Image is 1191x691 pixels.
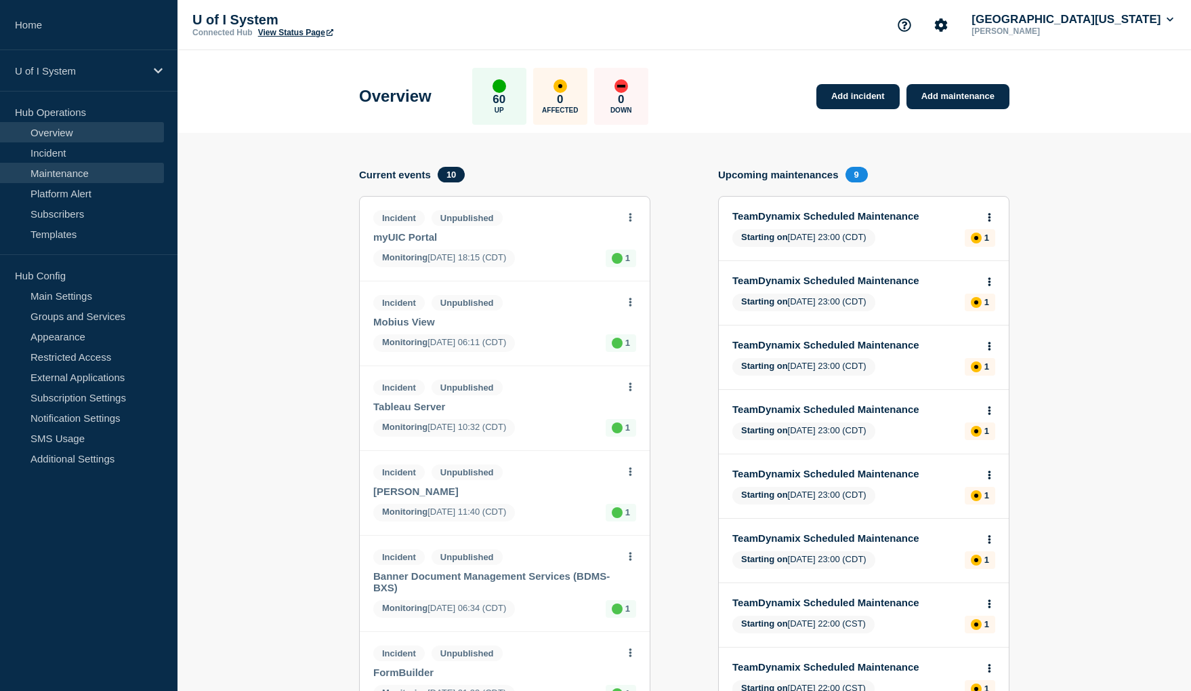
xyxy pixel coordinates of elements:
[610,106,632,114] p: Down
[373,401,618,412] a: Tableau Server
[971,233,982,243] div: affected
[971,297,982,308] div: affected
[741,618,788,629] span: Starting on
[984,555,989,565] p: 1
[373,419,515,437] span: [DATE] 10:32 (CDT)
[432,295,503,311] span: Unpublished
[969,26,1110,36] p: [PERSON_NAME]
[373,465,425,480] span: Incident
[382,422,427,432] span: Monitoring
[971,490,982,501] div: affected
[373,380,425,395] span: Incident
[618,93,624,106] p: 0
[732,597,977,608] a: TeamDynamix Scheduled Maintenance
[612,338,623,349] div: up
[192,12,463,28] p: U of I System
[732,616,875,633] span: [DATE] 22:00 (CST)
[192,28,253,37] p: Connected Hub
[382,603,427,613] span: Monitoring
[732,551,875,569] span: [DATE] 23:00 (CDT)
[382,252,427,262] span: Monitoring
[741,232,788,242] span: Starting on
[984,361,989,372] p: 1
[984,619,989,629] p: 1
[741,490,788,500] span: Starting on
[612,422,623,433] div: up
[971,361,982,372] div: affected
[495,106,504,114] p: Up
[382,337,427,347] span: Monitoring
[741,554,788,564] span: Starting on
[732,358,875,376] span: [DATE] 23:00 (CDT)
[359,169,431,180] h4: Current events
[373,600,515,618] span: [DATE] 06:34 (CDT)
[493,93,505,106] p: 60
[382,507,427,517] span: Monitoring
[845,167,868,182] span: 9
[373,549,425,565] span: Incident
[732,532,977,544] a: TeamDynamix Scheduled Maintenance
[15,65,145,77] p: U of I System
[984,297,989,307] p: 1
[432,380,503,395] span: Unpublished
[890,11,919,39] button: Support
[373,250,515,267] span: [DATE] 18:15 (CDT)
[971,555,982,566] div: affected
[359,87,432,106] h1: Overview
[732,487,875,505] span: [DATE] 23:00 (CDT)
[373,231,618,243] a: myUIC Portal
[969,13,1176,26] button: [GEOGRAPHIC_DATA][US_STATE]
[718,169,839,180] h4: Upcoming maintenances
[625,604,630,614] p: 1
[258,28,333,37] a: View Status Page
[432,646,503,661] span: Unpublished
[732,294,875,311] span: [DATE] 23:00 (CDT)
[732,275,977,286] a: TeamDynamix Scheduled Maintenance
[373,667,618,678] a: FormBuilder
[373,334,515,352] span: [DATE] 06:11 (CDT)
[373,646,425,661] span: Incident
[612,507,623,518] div: up
[493,79,506,93] div: up
[373,570,618,593] a: Banner Document Management Services (BDMS-BXS)
[971,619,982,630] div: affected
[373,295,425,311] span: Incident
[984,426,989,436] p: 1
[984,233,989,243] p: 1
[732,210,977,222] a: TeamDynamix Scheduled Maintenance
[373,504,515,521] span: [DATE] 11:40 (CDT)
[614,79,628,93] div: down
[557,93,563,106] p: 0
[542,106,578,114] p: Affected
[612,604,623,614] div: up
[732,339,977,351] a: TeamDynamix Scheduled Maintenance
[553,79,567,93] div: affected
[373,486,618,497] a: [PERSON_NAME]
[816,84,900,109] a: Add incident
[625,253,630,263] p: 1
[625,338,630,348] p: 1
[732,229,875,247] span: [DATE] 23:00 (CDT)
[438,167,465,182] span: 10
[741,425,788,435] span: Starting on
[612,253,623,264] div: up
[741,361,788,371] span: Starting on
[971,426,982,437] div: affected
[373,316,618,328] a: Mobius View
[732,422,875,440] span: [DATE] 23:00 (CDT)
[732,661,977,673] a: TeamDynamix Scheduled Maintenance
[432,210,503,226] span: Unpublished
[432,549,503,565] span: Unpublished
[373,210,425,226] span: Incident
[927,11,955,39] button: Account settings
[432,465,503,480] span: Unpublished
[625,422,630,433] p: 1
[906,84,1009,109] a: Add maintenance
[625,507,630,517] p: 1
[732,403,977,415] a: TeamDynamix Scheduled Maintenance
[741,296,788,307] span: Starting on
[984,490,989,500] p: 1
[732,468,977,479] a: TeamDynamix Scheduled Maintenance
